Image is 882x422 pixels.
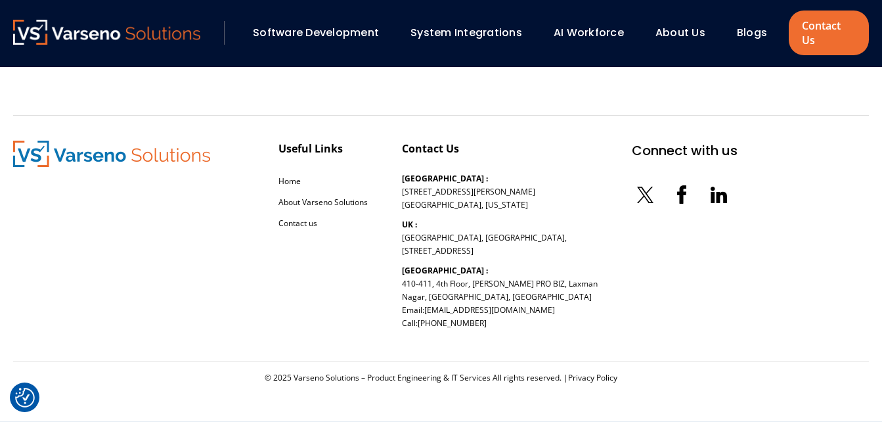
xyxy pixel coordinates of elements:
[410,25,522,40] a: System Integrations
[253,25,379,40] a: Software Development
[547,22,642,44] div: AI Workforce
[13,373,869,383] div: © 2025 Varseno Solutions – Product Engineering & IT Services All rights reserved. |
[246,22,397,44] div: Software Development
[402,265,488,276] b: [GEOGRAPHIC_DATA] :
[402,173,488,184] b: [GEOGRAPHIC_DATA] :
[278,218,317,229] a: Contact us
[15,388,35,408] button: Cookie Settings
[402,264,598,330] p: 410-411, 4th Floor, [PERSON_NAME] PRO BIZ, Laxman Nagar, [GEOGRAPHIC_DATA], [GEOGRAPHIC_DATA] Ema...
[737,25,767,40] a: Blogs
[278,141,343,156] div: Useful Links
[424,304,555,316] a: [EMAIL_ADDRESS][DOMAIN_NAME]
[402,219,417,230] b: UK :
[402,218,567,258] p: [GEOGRAPHIC_DATA], [GEOGRAPHIC_DATA], [STREET_ADDRESS]
[649,22,724,44] div: About Us
[554,25,624,40] a: AI Workforce
[568,372,617,383] a: Privacy Policy
[13,20,200,45] img: Varseno Solutions – Product Engineering & IT Services
[730,22,785,44] div: Blogs
[278,176,301,187] a: Home
[789,11,869,55] a: Contact Us
[13,20,200,46] a: Varseno Solutions – Product Engineering & IT Services
[15,388,35,408] img: Revisit consent button
[655,25,705,40] a: About Us
[404,22,540,44] div: System Integrations
[632,141,738,160] div: Connect with us
[278,197,368,208] a: About Varseno Solutions
[402,172,535,212] p: [STREET_ADDRESS][PERSON_NAME] [GEOGRAPHIC_DATA], [US_STATE]
[418,317,487,329] a: [PHONE_NUMBER]
[402,141,459,156] div: Contact Us
[13,141,210,167] img: Varseno Solutions – Product Engineering & IT Services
